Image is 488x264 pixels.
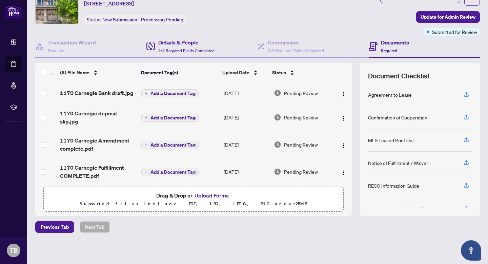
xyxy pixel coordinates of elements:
[156,191,231,200] span: Drag & Drop or
[141,140,199,149] button: Add a Document Tag
[158,38,215,46] h4: Details & People
[269,63,332,82] th: Status
[341,170,346,175] img: Logo
[144,143,148,147] span: plus
[368,114,427,121] div: Confirmation of Cooperation
[338,139,349,150] button: Logo
[432,28,477,36] span: Submitted for Review
[141,168,199,176] button: Add a Document Tag
[144,92,148,95] span: plus
[141,141,199,149] button: Add a Document Tag
[221,131,271,158] td: [DATE]
[461,240,481,261] button: Open asap
[284,89,318,97] span: Pending Review
[381,38,409,46] h4: Documents
[368,159,428,167] div: Notice of Fulfillment / Waiver
[381,48,397,53] span: Required
[416,11,480,23] button: Update for Admin Review
[368,182,419,189] div: RECO Information Guide
[284,141,318,148] span: Pending Review
[341,143,346,148] img: Logo
[150,143,196,147] span: Add a Document Tag
[60,136,136,153] span: 1170 Carnegie Amendment complete.pdf
[221,158,271,185] td: [DATE]
[274,89,281,97] img: Document Status
[284,168,318,175] span: Pending Review
[368,91,412,98] div: Agreement to Lease
[221,104,271,131] td: [DATE]
[274,114,281,121] img: Document Status
[222,69,249,76] span: Upload Date
[220,63,269,82] th: Upload Date
[150,91,196,96] span: Add a Document Tag
[221,82,271,104] td: [DATE]
[48,38,96,46] h4: Transaction Wizard
[272,69,286,76] span: Status
[10,246,18,255] span: TB
[141,114,199,122] button: Add a Document Tag
[141,89,199,97] button: Add a Document Tag
[338,166,349,177] button: Logo
[141,89,199,98] button: Add a Document Tag
[80,221,110,233] button: Next Tab
[192,191,231,200] button: Upload Forms
[141,168,199,176] button: Add a Document Tag
[338,88,349,98] button: Logo
[48,200,339,208] p: Supported files include .PDF, .JPG, .JPEG, .PNG under 25 MB
[268,38,324,46] h4: Commission
[60,164,136,180] span: 1170 Carnegie Fulfillment COMPLETE.pdf
[158,48,215,53] span: 2/2 Required Fields Completed
[60,69,89,76] span: (5) File Name
[150,170,196,174] span: Add a Document Tag
[35,221,74,233] button: Previous Tab
[144,116,148,119] span: plus
[44,187,343,212] span: Drag & Drop orUpload FormsSupported files include .PDF, .JPG, .JPEG, .PNG under25MB
[48,48,64,53] span: Required
[421,12,475,22] span: Update for Admin Review
[60,89,134,97] span: 1170 Carnegie Bank draft.jpg
[341,116,346,121] img: Logo
[84,15,186,24] div: Status:
[144,170,148,174] span: plus
[284,114,318,121] span: Pending Review
[150,115,196,120] span: Add a Document Tag
[338,112,349,123] button: Logo
[274,168,281,175] img: Document Status
[268,48,324,53] span: 2/2 Required Fields Completed
[368,136,414,144] div: MLS Leased Print Out
[41,222,69,232] span: Previous Tab
[341,91,346,97] img: Logo
[138,63,220,82] th: Document Tag(s)
[57,63,138,82] th: (5) File Name
[5,5,22,18] img: logo
[60,109,136,126] span: 1170 Carnegie deposit slip.jpg
[102,17,183,23] span: New Submission - Processing Pending
[274,141,281,148] img: Document Status
[368,71,430,81] span: Document Checklist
